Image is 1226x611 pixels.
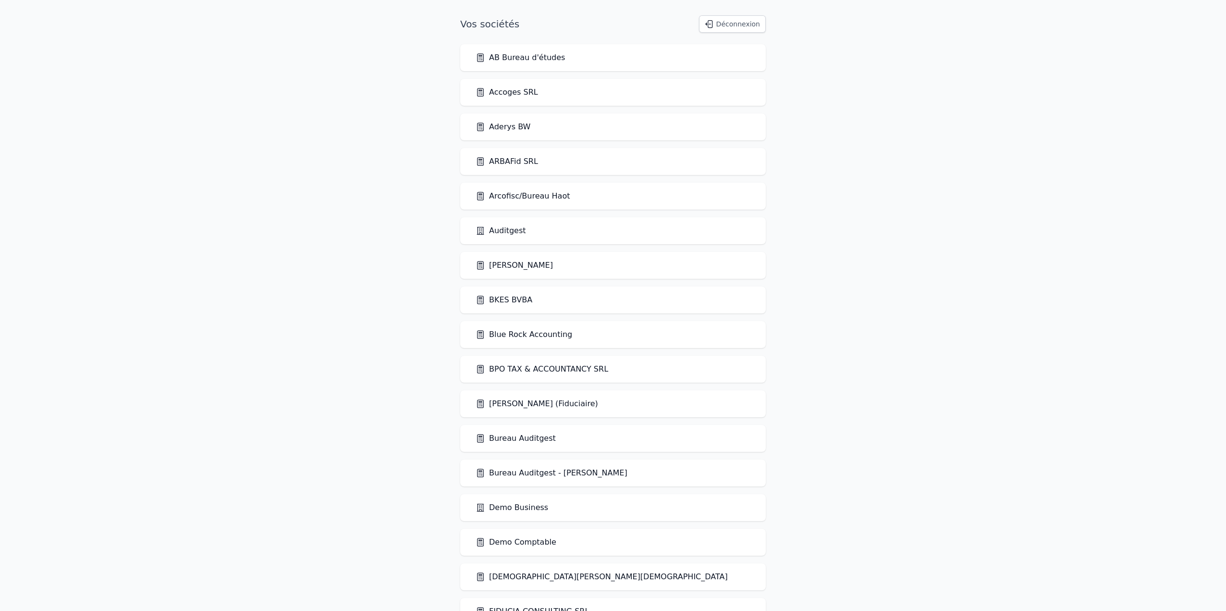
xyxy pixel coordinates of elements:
a: Accoges SRL [476,87,538,98]
a: Blue Rock Accounting [476,329,572,340]
a: Demo Comptable [476,536,556,548]
a: Aderys BW [476,121,530,133]
a: Arcofisc/Bureau Haot [476,190,570,202]
a: [PERSON_NAME] (Fiduciaire) [476,398,598,410]
a: AB Bureau d'études [476,52,565,63]
button: Déconnexion [699,15,766,33]
a: [PERSON_NAME] [476,260,553,271]
a: BKES BVBA [476,294,532,306]
a: Bureau Auditgest - [PERSON_NAME] [476,467,627,479]
a: ARBAFid SRL [476,156,538,167]
a: Demo Business [476,502,548,513]
h1: Vos sociétés [460,17,519,31]
a: Bureau Auditgest [476,433,556,444]
a: [DEMOGRAPHIC_DATA][PERSON_NAME][DEMOGRAPHIC_DATA] [476,571,728,583]
a: BPO TAX & ACCOUNTANCY SRL [476,363,608,375]
a: Auditgest [476,225,526,237]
